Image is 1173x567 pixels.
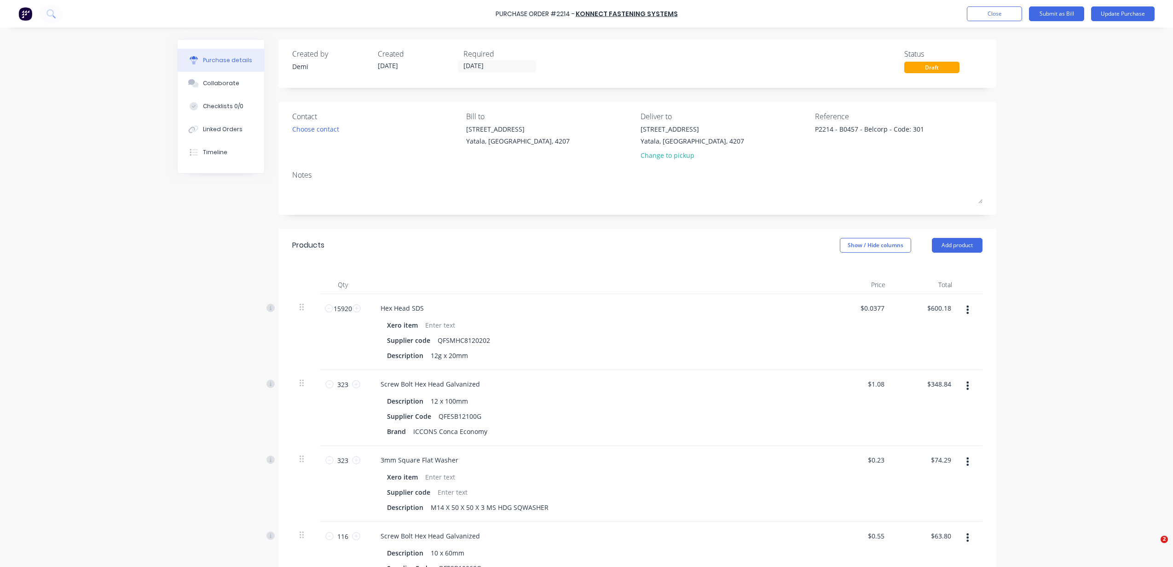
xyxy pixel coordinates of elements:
div: Description [383,546,427,560]
div: Hex Head SDS [373,301,431,315]
div: Yatala, [GEOGRAPHIC_DATA], 4207 [641,136,744,146]
button: Linked Orders [178,118,264,141]
div: Reference [815,111,982,122]
button: Update Purchase [1091,6,1155,21]
div: Supplier Code [383,410,435,423]
button: Purchase details [178,49,264,72]
div: Brand [383,425,410,438]
div: Description [383,501,427,514]
div: Xero item [383,318,422,332]
div: Purchase Order #2214 - [496,9,575,19]
div: 10 x 60mm [427,546,468,560]
button: Close [967,6,1022,21]
div: Created [378,48,456,59]
div: Xero item [383,470,422,484]
div: M14 X 50 X 50 X 3 MS HDG SQWASHER [427,501,552,514]
div: 3mm Square Flat Washer [373,453,466,467]
div: Demi [292,62,370,71]
div: 12g x 20mm [427,349,472,362]
div: Contact [292,111,460,122]
div: Choose contact [292,124,339,134]
div: Price [826,276,893,294]
div: Description [383,394,427,408]
button: Collaborate [178,72,264,95]
div: Draft [904,62,959,73]
div: Supplier code [383,486,434,499]
div: Supplier code [383,334,434,347]
div: Linked Orders [203,125,243,133]
div: Change to pickup [641,150,744,160]
button: Show / Hide columns [840,238,911,253]
button: Timeline [178,141,264,164]
button: Checklists 0/0 [178,95,264,118]
img: Factory [18,7,32,21]
span: 2 [1161,536,1168,543]
div: Qty [320,276,366,294]
div: [STREET_ADDRESS] [641,124,744,134]
button: Submit as Bill [1029,6,1084,21]
div: Yatala, [GEOGRAPHIC_DATA], 4207 [466,136,570,146]
div: Created by [292,48,370,59]
iframe: Intercom live chat [1142,536,1164,558]
div: Notes [292,169,982,180]
div: QFSMHC8120202 [434,334,494,347]
a: Konnect Fastening Systems [576,9,678,18]
div: Screw Bolt Hex Head Galvanized [373,529,487,543]
div: 12 x 100mm [427,394,472,408]
div: Screw Bolt Hex Head Galvanized [373,377,487,391]
div: Timeline [203,148,227,156]
div: Checklists 0/0 [203,102,243,110]
div: Purchase details [203,56,252,64]
div: Description [383,349,427,362]
div: Status [904,48,982,59]
div: ICCONS Conca Economy [410,425,491,438]
div: Total [893,276,959,294]
button: Add product [932,238,982,253]
div: Products [292,240,324,251]
div: Deliver to [641,111,808,122]
div: Bill to [466,111,634,122]
textarea: P2214 - B0457 - Belcorp - Code: 301 [815,124,930,145]
div: QFESB12100G [435,410,485,423]
div: Collaborate [203,79,239,87]
div: [STREET_ADDRESS] [466,124,570,134]
div: Required [463,48,542,59]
